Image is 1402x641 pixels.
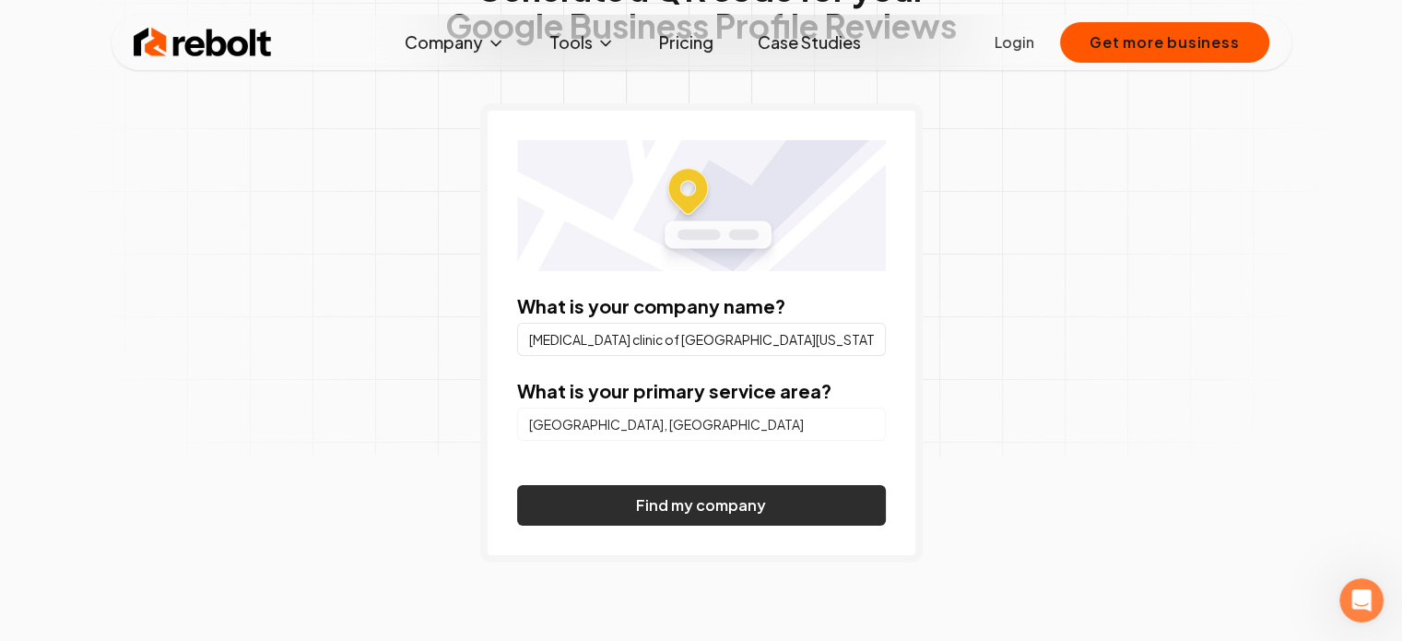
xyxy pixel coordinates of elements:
[517,485,886,526] button: Find my company
[743,24,876,61] a: Case Studies
[535,24,630,61] button: Tools
[517,408,886,441] input: City or county or neighborhood
[390,24,520,61] button: Company
[517,379,831,402] label: What is your primary service area?
[644,24,728,61] a: Pricing
[1339,578,1384,623] iframe: Intercom live chat
[995,31,1034,53] a: Login
[1060,22,1269,63] button: Get more business
[134,24,272,61] img: Rebolt Logo
[517,323,886,356] input: Company Name
[517,140,886,271] img: Location map
[517,294,785,317] label: What is your company name?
